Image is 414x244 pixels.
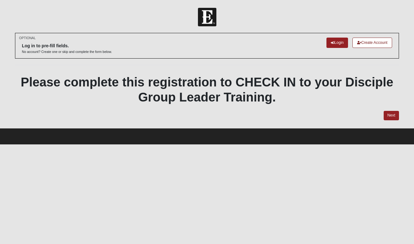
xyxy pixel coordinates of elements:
h2: Please complete this registration to CHECK IN to your Disciple Group Leader Training. [15,75,399,105]
small: OPTIONAL [19,36,36,40]
a: Login [326,38,348,48]
a: Create Account [352,38,392,48]
p: No account? Create one or skip and complete the form below. [22,49,112,54]
a: Next [384,111,399,120]
img: Church of Eleven22 Logo [198,8,216,26]
h6: Log in to pre-fill fields. [22,43,112,49]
